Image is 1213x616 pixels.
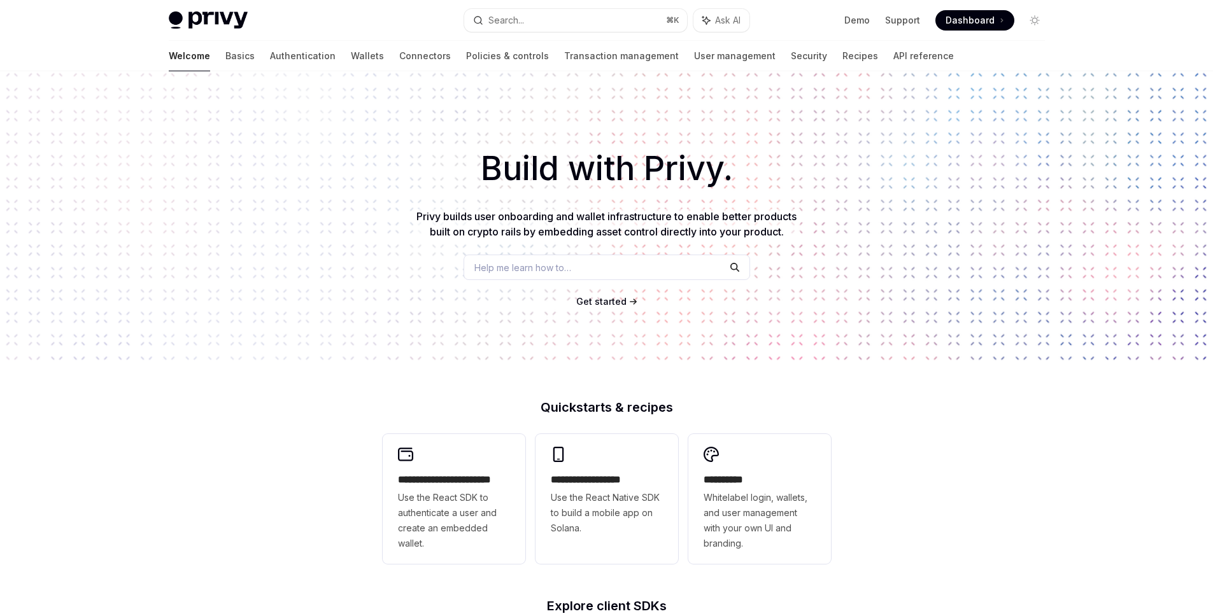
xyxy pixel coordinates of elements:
h1: Build with Privy. [20,144,1193,193]
span: ⌘ K [666,15,679,25]
a: Authentication [270,41,336,71]
span: Whitelabel login, wallets, and user management with your own UI and branding. [704,490,816,551]
a: Basics [225,41,255,71]
a: Recipes [842,41,878,71]
a: **** *****Whitelabel login, wallets, and user management with your own UI and branding. [688,434,831,564]
span: Use the React SDK to authenticate a user and create an embedded wallet. [398,490,510,551]
a: Support [885,14,920,27]
a: User management [694,41,776,71]
a: API reference [893,41,954,71]
span: Use the React Native SDK to build a mobile app on Solana. [551,490,663,536]
span: Ask AI [715,14,741,27]
span: Get started [576,296,627,307]
div: Search... [488,13,524,28]
a: Security [791,41,827,71]
a: Get started [576,295,627,308]
a: Welcome [169,41,210,71]
h2: Explore client SDKs [383,599,831,612]
button: Toggle dark mode [1025,10,1045,31]
button: Search...⌘K [464,9,687,32]
span: Help me learn how to… [474,261,571,274]
a: Dashboard [935,10,1014,31]
h2: Quickstarts & recipes [383,401,831,414]
img: light logo [169,11,248,29]
a: Connectors [399,41,451,71]
a: **** **** **** ***Use the React Native SDK to build a mobile app on Solana. [536,434,678,564]
button: Ask AI [693,9,749,32]
a: Policies & controls [466,41,549,71]
a: Wallets [351,41,384,71]
a: Transaction management [564,41,679,71]
span: Dashboard [946,14,995,27]
a: Demo [844,14,870,27]
span: Privy builds user onboarding and wallet infrastructure to enable better products built on crypto ... [416,210,797,238]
